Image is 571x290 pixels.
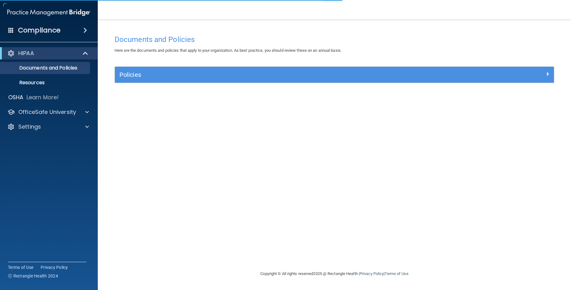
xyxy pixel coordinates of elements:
[7,123,89,130] a: Settings
[385,271,408,276] a: Terms of Use
[18,50,34,57] p: HIPAA
[18,123,41,130] p: Settings
[4,80,87,86] p: Resources
[465,247,564,271] iframe: Drift Widget Chat Controller
[41,264,68,270] a: Privacy Policy
[115,48,342,53] span: Here are the documents and policies that apply to your organization. As best practice, you should...
[7,50,89,57] a: HIPAA
[360,271,384,276] a: Privacy Policy
[119,70,549,80] a: Policies
[18,108,76,116] p: OfficeSafe University
[27,94,59,101] p: Learn More!
[7,6,90,19] img: PMB logo
[7,108,89,116] a: OfficeSafe University
[8,94,24,101] p: OSHA
[4,65,87,71] p: Documents and Policies
[18,26,60,35] h4: Compliance
[115,36,554,43] h4: Documents and Policies
[223,264,446,284] div: Copyright © All rights reserved 2025 @ Rectangle Health | |
[8,273,58,279] span: Ⓒ Rectangle Health 2024
[8,264,33,270] a: Terms of Use
[119,71,440,78] h5: Policies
